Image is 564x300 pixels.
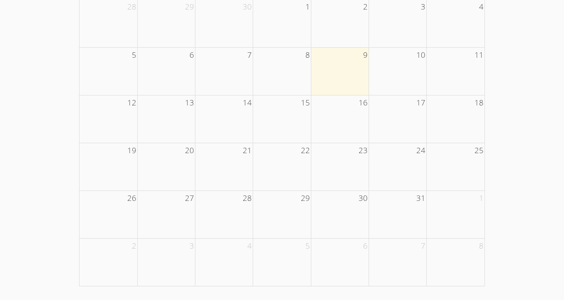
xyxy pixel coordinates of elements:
span: 12 [126,95,137,110]
span: 16 [358,95,369,110]
span: 13 [184,95,195,110]
span: 10 [415,48,426,63]
span: 31 [415,191,426,206]
span: 20 [184,143,195,158]
span: 7 [246,48,253,63]
span: 26 [126,191,137,206]
span: 19 [126,143,137,158]
span: 24 [415,143,426,158]
span: 29 [300,191,311,206]
span: 14 [242,95,253,110]
span: 23 [358,143,369,158]
span: 6 [362,239,369,254]
span: 5 [304,239,311,254]
span: 5 [131,48,137,63]
span: 15 [300,95,311,110]
span: 27 [184,191,195,206]
span: 7 [420,239,426,254]
span: 11 [474,48,484,63]
span: 9 [362,48,369,63]
span: 2 [131,239,137,254]
span: 18 [474,95,484,110]
span: 22 [300,143,311,158]
span: 28 [242,191,253,206]
span: 21 [242,143,253,158]
span: 1 [478,191,484,206]
span: 6 [189,48,195,63]
span: 8 [304,48,311,63]
span: 3 [189,239,195,254]
span: 30 [358,191,369,206]
span: 8 [478,239,484,254]
span: 17 [415,95,426,110]
span: 25 [474,143,484,158]
span: 4 [246,239,253,254]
